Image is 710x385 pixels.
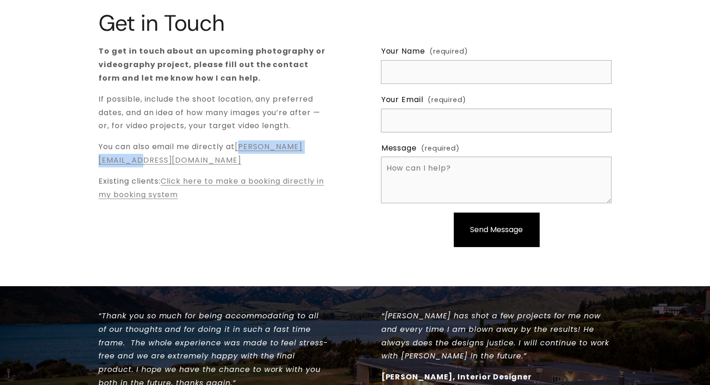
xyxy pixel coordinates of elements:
span: (required) [421,143,460,155]
button: Send MessageSend Message [454,213,539,247]
h1: Get in Touch [98,11,235,35]
a: Click here to make a booking directly in my booking system [98,176,324,200]
p: Existing clients: [98,175,329,202]
span: (required) [428,94,466,106]
p: You can also email me directly at [98,140,329,167]
span: Send Message [470,224,523,235]
a: [PERSON_NAME][EMAIL_ADDRESS][DOMAIN_NAME] [98,141,302,165]
span: Message [381,142,417,155]
span: (required) [429,46,468,58]
p: If possible, include the shoot location, any preferred dates, and an idea of how many images you’... [98,93,329,133]
strong: To get in touch about an upcoming photography or videography project, please fill out the contact... [98,46,327,83]
span: Your Name [381,45,425,58]
strong: [PERSON_NAME], Interior Designer [381,371,532,382]
span: Your Email [381,93,423,107]
em: “[PERSON_NAME] has shot a few projects for me now and every time I am blown away by the results! ... [381,310,612,361]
